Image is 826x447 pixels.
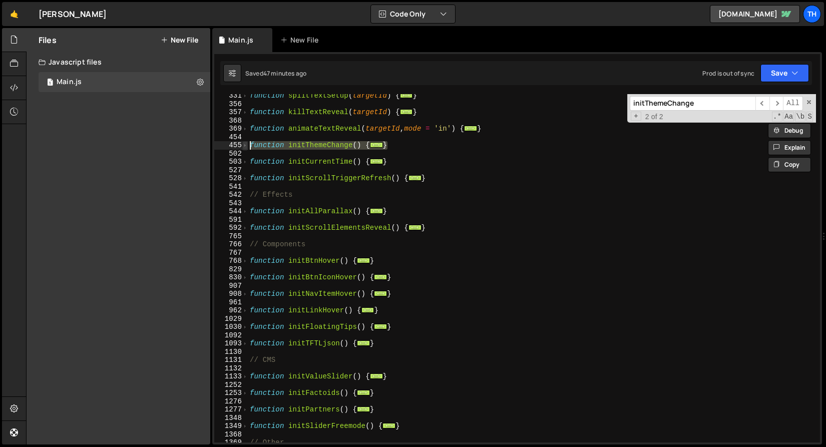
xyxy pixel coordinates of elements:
div: 1131 [214,356,248,364]
span: ... [374,291,387,296]
button: Debug [768,123,811,138]
div: [PERSON_NAME] [39,8,107,20]
div: 502 [214,150,248,158]
span: ... [357,340,370,346]
div: 542 [214,191,248,199]
div: 765 [214,232,248,241]
div: 16840/46037.js [39,72,210,92]
div: 1348 [214,414,248,422]
div: 527 [214,166,248,175]
span: Alt-Enter [783,96,803,111]
div: 907 [214,282,248,290]
div: 1252 [214,381,248,389]
a: Th [803,5,821,23]
div: New File [280,35,322,45]
div: 961 [214,298,248,307]
div: 1130 [214,348,248,356]
span: 2 of 2 [641,113,667,121]
div: 768 [214,257,248,265]
div: Main.js [57,78,82,87]
span: ​ [769,96,783,111]
div: 331 [214,92,248,100]
div: 528 [214,174,248,183]
div: 1277 [214,405,248,414]
div: 1369 [214,438,248,447]
div: 454 [214,133,248,142]
a: [DOMAIN_NAME] [710,5,800,23]
div: 503 [214,158,248,166]
div: 1349 [214,422,248,430]
span: ... [370,142,383,148]
div: 1368 [214,430,248,439]
div: 1133 [214,372,248,381]
input: Search for [630,96,755,111]
div: Javascript files [27,52,210,72]
div: Main.js [228,35,253,45]
div: 962 [214,306,248,315]
div: 1276 [214,397,248,406]
span: RegExp Search [772,112,782,122]
button: Code Only [371,5,455,23]
span: ... [408,175,422,181]
div: 455 [214,141,248,150]
span: Toggle Replace mode [631,112,641,121]
div: 591 [214,216,248,224]
div: 830 [214,273,248,282]
div: 766 [214,240,248,249]
span: ... [383,423,396,428]
div: 1030 [214,323,248,331]
span: ... [464,126,477,131]
span: ... [400,93,413,98]
div: 368 [214,117,248,125]
span: ... [370,159,383,164]
div: 1029 [214,315,248,323]
div: 543 [214,199,248,208]
div: 1132 [214,364,248,373]
span: ... [400,109,413,115]
div: 541 [214,183,248,191]
h2: Files [39,35,57,46]
a: 🤙 [2,2,27,26]
span: ... [370,373,383,379]
span: ... [374,324,387,329]
div: 1092 [214,331,248,340]
span: ... [361,307,374,313]
span: ... [370,208,383,214]
span: ... [357,406,370,412]
div: 767 [214,249,248,257]
div: 908 [214,290,248,298]
span: ​ [755,96,769,111]
div: 357 [214,108,248,117]
span: Whole Word Search [795,112,805,122]
span: 1 [47,79,53,87]
button: Explain [768,140,811,155]
button: Copy [768,157,811,172]
div: 829 [214,265,248,274]
div: 1093 [214,339,248,348]
div: 592 [214,224,248,232]
div: 369 [214,125,248,133]
span: ... [357,258,370,263]
span: ... [357,390,370,395]
span: ... [408,225,422,230]
div: Saved [245,69,306,78]
div: 1253 [214,389,248,397]
span: Search In Selection [806,112,813,122]
div: 356 [214,100,248,109]
button: Save [760,64,809,82]
div: 47 minutes ago [263,69,306,78]
span: CaseSensitive Search [783,112,794,122]
div: Prod is out of sync [702,69,754,78]
button: New File [161,36,198,44]
div: 544 [214,207,248,216]
span: ... [374,274,387,280]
